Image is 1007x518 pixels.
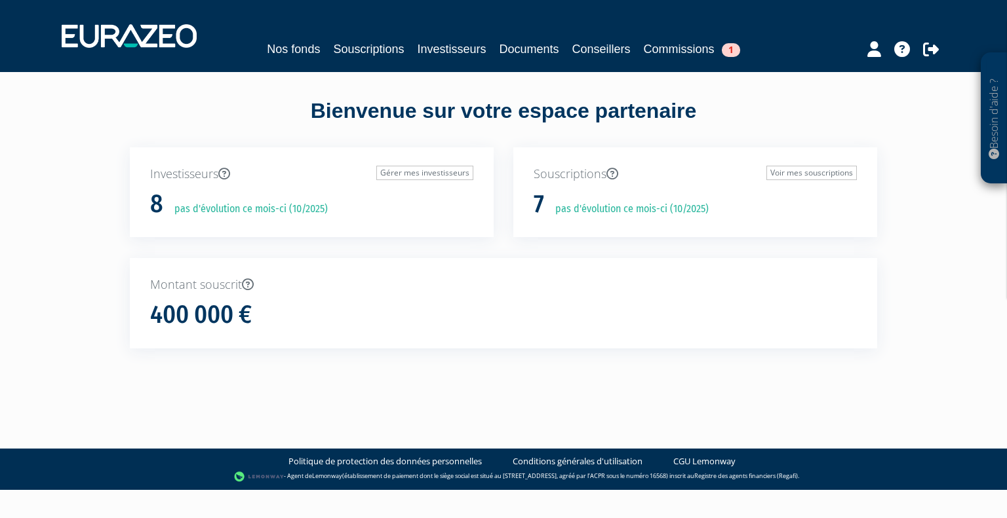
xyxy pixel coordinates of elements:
a: Voir mes souscriptions [766,166,857,180]
span: 1 [722,43,740,57]
a: Investisseurs [417,40,486,58]
p: Investisseurs [150,166,473,183]
h1: 400 000 € [150,301,252,329]
p: pas d'évolution ce mois-ci (10/2025) [165,202,328,217]
a: Conditions générales d'utilisation [513,455,642,468]
p: Besoin d'aide ? [987,60,1002,177]
p: Souscriptions [534,166,857,183]
h1: 8 [150,191,163,218]
p: pas d'évolution ce mois-ci (10/2025) [546,202,709,217]
a: Nos fonds [267,40,320,58]
div: - Agent de (établissement de paiement dont le siège social est situé au [STREET_ADDRESS], agréé p... [13,470,994,483]
a: Politique de protection des données personnelles [288,455,482,468]
p: Montant souscrit [150,276,857,293]
a: Commissions1 [644,40,740,58]
a: Gérer mes investisseurs [376,166,473,180]
a: Conseillers [572,40,631,58]
img: logo-lemonway.png [234,470,285,483]
a: Lemonway [312,472,342,480]
a: Registre des agents financiers (Regafi) [694,472,798,480]
a: Documents [500,40,559,58]
div: Bienvenue sur votre espace partenaire [120,96,887,147]
img: 1732889491-logotype_eurazeo_blanc_rvb.png [62,24,197,48]
h1: 7 [534,191,544,218]
a: Souscriptions [333,40,404,58]
a: CGU Lemonway [673,455,736,468]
